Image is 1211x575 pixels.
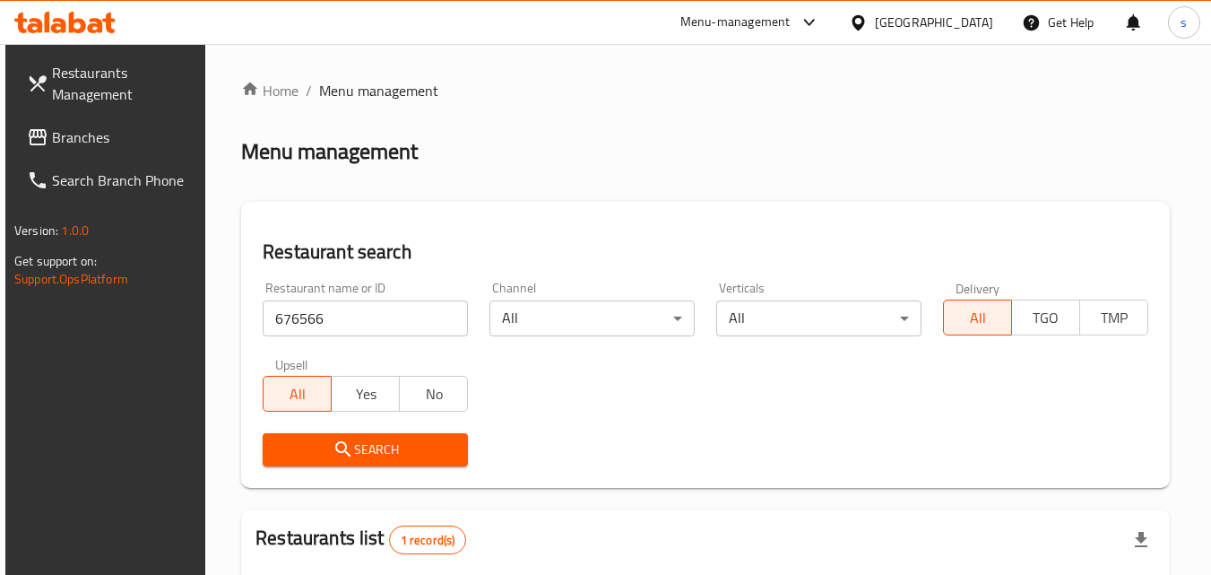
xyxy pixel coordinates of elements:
[716,301,921,336] div: All
[339,381,393,407] span: Yes
[389,526,467,554] div: Total records count
[331,376,400,412] button: Yes
[241,137,418,166] h2: Menu management
[956,282,1000,294] label: Delivery
[14,219,58,242] span: Version:
[1087,305,1141,331] span: TMP
[399,376,468,412] button: No
[263,433,468,466] button: Search
[1120,518,1163,562] div: Export file
[13,51,208,116] a: Restaurants Management
[52,126,194,148] span: Branches
[61,219,89,242] span: 1.0.0
[407,381,461,407] span: No
[14,249,97,273] span: Get support on:
[390,532,466,549] span: 1 record(s)
[263,376,332,412] button: All
[263,239,1148,266] h2: Restaurant search
[52,170,194,191] span: Search Branch Phone
[14,267,128,291] a: Support.OpsPlatform
[13,116,208,159] a: Branches
[1019,305,1073,331] span: TGO
[271,381,324,407] span: All
[277,439,454,461] span: Search
[263,301,468,336] input: Search for restaurant name or ID..
[951,305,1005,331] span: All
[306,80,312,101] li: /
[1011,300,1080,335] button: TGO
[241,80,1170,101] nav: breadcrumb
[52,62,194,105] span: Restaurants Management
[13,159,208,202] a: Search Branch Phone
[943,300,1012,335] button: All
[680,12,791,33] div: Menu-management
[1079,300,1148,335] button: TMP
[255,525,466,554] h2: Restaurants list
[275,358,308,370] label: Upsell
[319,80,438,101] span: Menu management
[875,13,993,32] div: [GEOGRAPHIC_DATA]
[489,301,695,336] div: All
[1181,13,1187,32] span: s
[241,80,298,101] a: Home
